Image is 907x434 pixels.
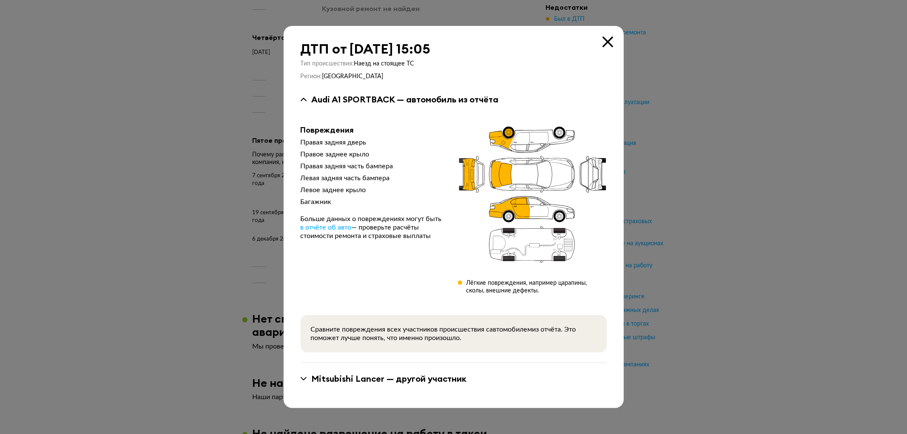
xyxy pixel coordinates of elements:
[322,74,384,79] span: [GEOGRAPHIC_DATA]
[301,150,444,159] div: Правое заднее крыло
[312,373,467,384] div: Mitsubishi Lancer — другой участник
[311,325,597,342] div: Сравните повреждения всех участников происшествия с автомобилем из отчёта. Это поможет лучше поня...
[466,279,607,295] div: Лёгкие повреждения, например царапины, сколы, внешние дефекты.
[301,41,607,57] div: ДТП от [DATE] 15:05
[301,174,444,182] div: Левая задняя часть бампера
[301,215,444,240] div: Больше данных о повреждениях могут быть — проверьте расчёты стоимости ремонта и страховые выплаты
[301,60,607,68] div: Тип происшествия :
[301,162,444,170] div: Правая задняя часть бампера
[301,125,444,135] div: Повреждения
[301,73,607,80] div: Регион :
[301,223,352,232] a: в отчёте об авто
[301,138,444,147] div: Правая задняя дверь
[301,224,352,231] span: в отчёте об авто
[354,61,415,67] span: Наезд на стоящее ТС
[301,186,444,194] div: Левое заднее крыло
[301,198,444,206] div: Багажник
[312,94,499,105] div: Audi A1 SPORTBACK — автомобиль из отчёта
